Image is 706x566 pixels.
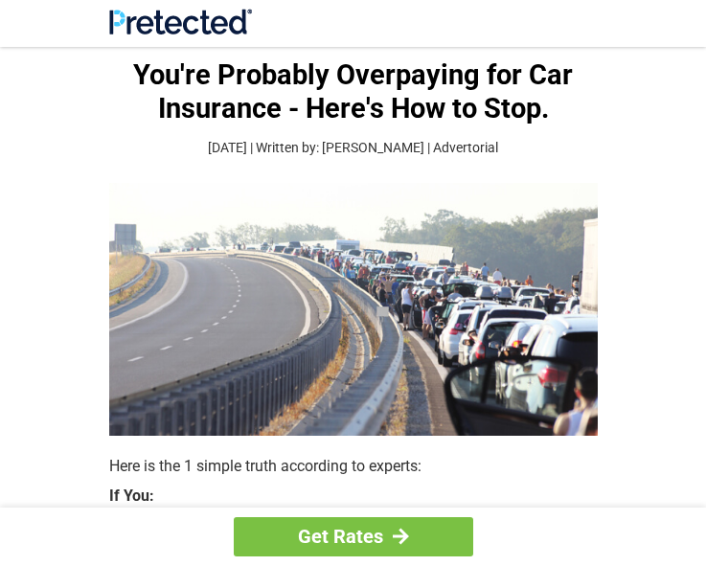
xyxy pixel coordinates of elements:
p: [DATE] | Written by: [PERSON_NAME] | Advertorial [109,138,598,159]
h1: You're Probably Overpaying for Car Insurance - Here's How to Stop. [109,58,598,126]
img: Site Logo [109,9,252,34]
a: Get Rates [234,517,473,556]
a: Site Logo [109,20,252,38]
p: Here is the 1 simple truth according to experts: [109,455,598,479]
strong: If You: [109,488,598,504]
